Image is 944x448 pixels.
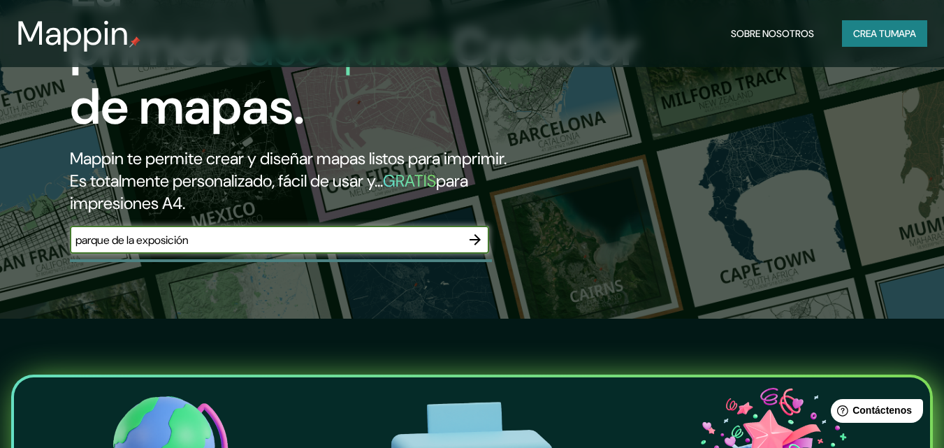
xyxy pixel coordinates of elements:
[853,27,891,40] font: Crea tu
[70,170,383,192] font: Es totalmente personalizado, fácil de usar y...
[70,232,461,248] input: Elige tu lugar favorito
[17,11,129,55] font: Mappin
[129,36,140,48] img: pin de mapeo
[731,27,814,40] font: Sobre nosotros
[725,20,820,47] button: Sobre nosotros
[70,147,507,169] font: Mappin te permite crear y diseñar mapas listos para imprimir.
[70,15,639,139] font: Creador de mapas.
[70,170,468,214] font: para impresiones A4.
[383,170,436,192] font: GRATIS
[820,393,929,433] iframe: Lanzador de widgets de ayuda
[842,20,927,47] button: Crea tumapa
[891,27,916,40] font: mapa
